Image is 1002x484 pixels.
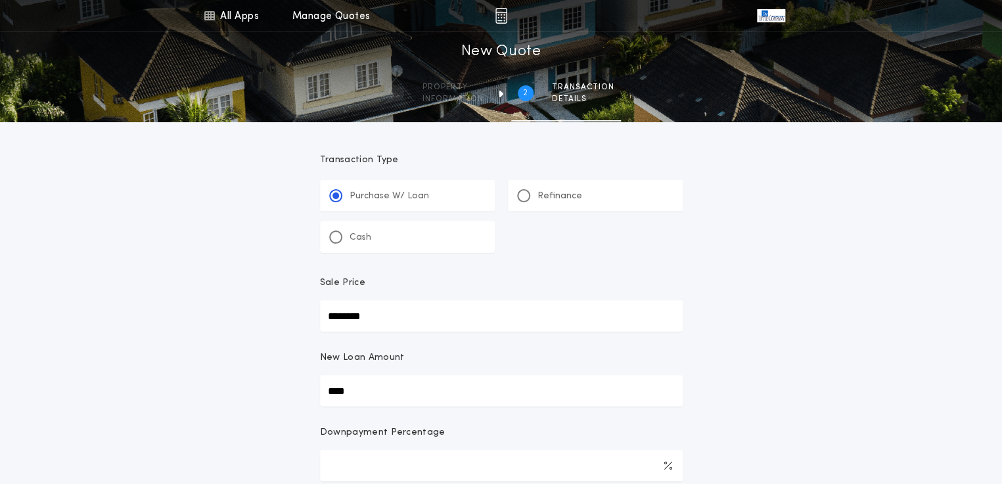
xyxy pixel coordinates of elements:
p: New Loan Amount [320,351,405,364]
span: information [422,94,484,104]
p: Sale Price [320,276,365,290]
p: Purchase W/ Loan [350,190,429,203]
input: Downpayment Percentage [320,450,683,481]
h1: New Quote [461,41,541,62]
span: Property [422,82,484,93]
input: Sale Price [320,300,683,332]
img: vs-icon [757,9,785,22]
p: Refinance [537,190,582,203]
img: img [495,8,507,24]
span: details [552,94,614,104]
p: Transaction Type [320,154,683,167]
h2: 2 [523,88,528,99]
input: New Loan Amount [320,375,683,407]
p: Cash [350,231,371,244]
span: Transaction [552,82,614,93]
p: Downpayment Percentage [320,426,445,439]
